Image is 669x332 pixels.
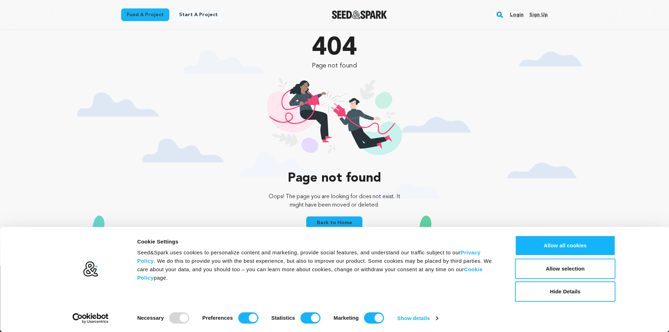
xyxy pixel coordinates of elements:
p: 404 [263,35,406,61]
div: Seed&Spark uses cookies to personalize content and marketing, provide social features, and unders... [137,248,499,282]
img: logo [83,261,98,277]
a: Sign up [529,9,548,20]
a: Usercentrics Cookiebot - opens in a new window [60,313,121,324]
a: Login [510,9,524,20]
img: Seed&Spark Logo Dark Mode [332,11,387,19]
p: Page not found [263,61,406,71]
a: Seed&Spark Homepage [332,11,387,19]
strong: Preferences [202,315,233,321]
strong: Marketing [334,315,359,321]
button: Allow selection [515,259,616,279]
p: Page not found [263,171,406,185]
a: Back to Home [306,216,362,229]
a: Fund a project [121,8,169,21]
button: Allow all cookies [515,235,616,256]
p: Oops! The page you are looking for does not exist. It might have been moved or deleted. [263,193,406,209]
strong: Statistics [271,315,295,321]
a: Start a project [173,8,223,21]
a: Show details [397,313,438,324]
button: Hide Details [515,281,616,302]
img: 404 illustration [267,78,402,164]
strong: Necessary [137,315,164,321]
div: Cookie Settings [137,237,499,246]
